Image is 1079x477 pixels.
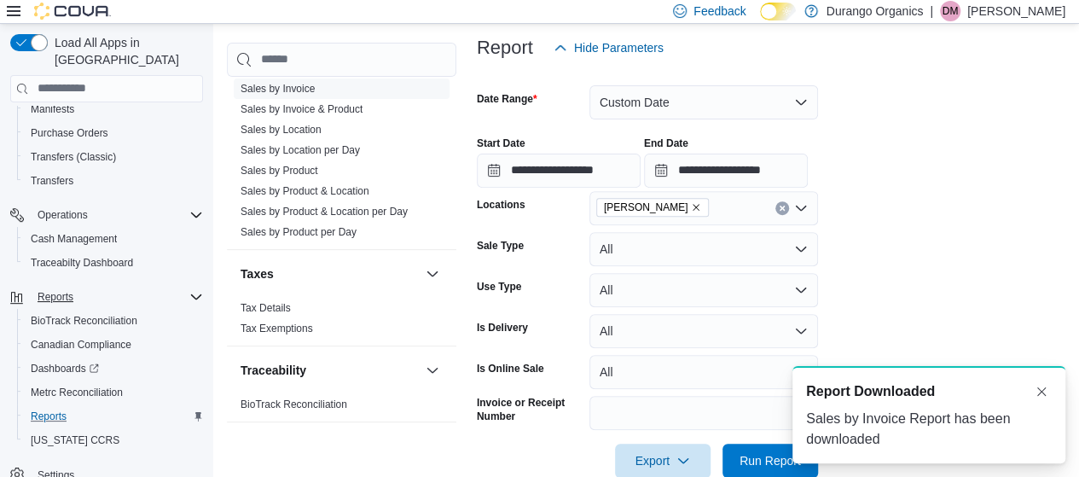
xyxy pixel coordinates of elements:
span: Sales by Product & Location [241,184,369,198]
button: Manifests [17,97,210,121]
span: Load All Apps in [GEOGRAPHIC_DATA] [48,34,203,68]
span: Metrc Reconciliation [24,382,203,403]
button: Cash Management [17,227,210,251]
a: Sales by Product per Day [241,226,357,238]
input: Dark Mode [760,3,796,20]
span: Washington CCRS [24,430,203,451]
p: | [930,1,933,21]
button: All [589,273,818,307]
a: Canadian Compliance [24,334,138,355]
span: Sales by Invoice [241,82,315,96]
span: Canadian Compliance [31,338,131,352]
a: Traceabilty Dashboard [24,253,140,273]
span: [PERSON_NAME] [604,199,688,216]
label: Use Type [477,280,521,294]
a: Cash Management [24,229,124,249]
span: Reports [31,287,203,307]
span: Sales by Invoice & Product [241,102,363,116]
a: Manifests [24,99,81,119]
input: Press the down key to open a popover containing a calendar. [477,154,641,188]
label: Is Online Sale [477,362,544,375]
a: Transfers [24,171,80,191]
label: Start Date [477,137,525,150]
span: DM [943,1,959,21]
button: Reports [31,287,80,307]
a: Purchase Orders [24,123,115,143]
button: Operations [31,205,95,225]
p: [PERSON_NAME] [967,1,1065,21]
span: Tax Exemptions [241,322,313,335]
span: Purchase Orders [24,123,203,143]
span: Cash Management [24,229,203,249]
button: Traceability [241,362,419,379]
a: Sales by Invoice [241,83,315,95]
button: Remove Cortez from selection in this group [691,202,701,212]
div: Notification [806,381,1052,402]
button: Reports [17,404,210,428]
a: Sales by Product & Location per Day [241,206,408,218]
button: BioTrack Reconciliation [17,309,210,333]
div: Sales by Invoice Report has been downloaded [806,409,1052,450]
button: Transfers [17,169,210,193]
span: Metrc Reconciliation [31,386,123,399]
a: Metrc Reconciliation [24,382,130,403]
a: Sales by Invoice & Product [241,103,363,115]
a: Reports [24,406,73,427]
label: Locations [477,198,525,212]
span: Feedback [693,3,745,20]
span: BioTrack Reconciliation [241,398,347,411]
span: [US_STATE] CCRS [31,433,119,447]
button: Transfers (Classic) [17,145,210,169]
label: Invoice or Receipt Number [477,396,583,423]
label: Sale Type [477,239,524,253]
input: Press the down key to open a popover containing a calendar. [644,154,808,188]
button: All [589,355,818,389]
span: BioTrack Reconciliation [31,314,137,328]
h3: Traceability [241,362,306,379]
button: Hide Parameters [547,31,670,65]
button: Canadian Compliance [17,333,210,357]
span: Operations [31,205,203,225]
span: Operations [38,208,88,222]
span: Transfers [24,171,203,191]
span: Canadian Compliance [24,334,203,355]
button: Operations [3,203,210,227]
span: Transfers (Classic) [31,150,116,164]
span: Manifests [24,99,203,119]
button: Taxes [241,265,419,282]
span: Dark Mode [760,20,761,21]
button: Clear input [775,201,789,215]
span: Purchase Orders [31,126,108,140]
span: BioTrack Reconciliation [24,311,203,331]
span: Cortez [596,198,710,217]
span: Reports [31,410,67,423]
a: Sales by Location per Day [241,144,360,156]
span: Transfers [31,174,73,188]
button: Traceabilty Dashboard [17,251,210,275]
span: Report Downloaded [806,381,935,402]
span: Cash Management [31,232,117,246]
h3: Taxes [241,265,274,282]
span: Tax Details [241,301,291,315]
span: Manifests [31,102,74,116]
button: Dismiss toast [1031,381,1052,402]
span: Transfers (Classic) [24,147,203,167]
p: Durango Organics [827,1,924,21]
div: Daniel Mendoza [940,1,960,21]
div: Traceability [227,394,456,422]
span: Reports [38,290,73,304]
label: Is Delivery [477,321,528,334]
a: Dashboards [17,357,210,381]
span: Dashboards [24,358,203,379]
a: Sales by Location [241,124,322,136]
a: Sales by Product & Location [241,185,369,197]
a: Tax Details [241,302,291,314]
a: Transfers (Classic) [24,147,123,167]
button: Custom Date [589,85,818,119]
span: Traceabilty Dashboard [24,253,203,273]
a: Dashboards [24,358,106,379]
h3: Report [477,38,533,58]
button: Reports [3,285,210,309]
span: Sales by Product & Location per Day [241,205,408,218]
button: Traceability [422,360,443,381]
